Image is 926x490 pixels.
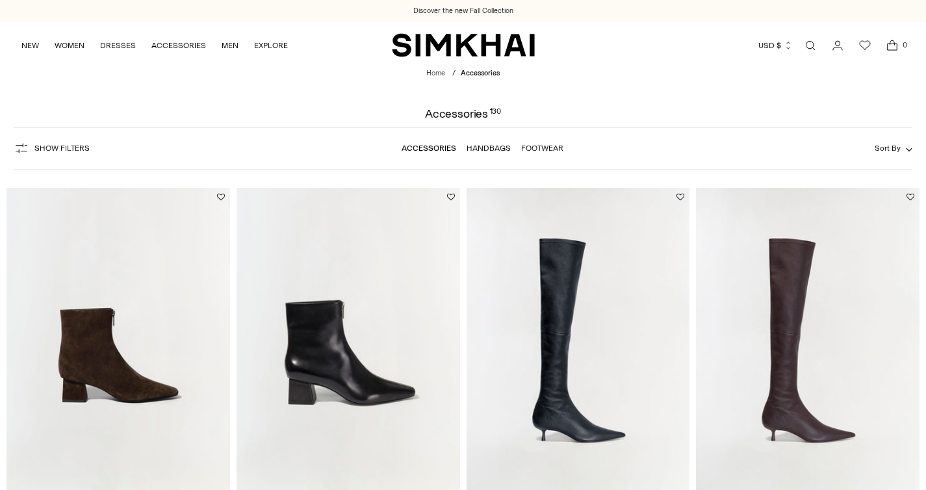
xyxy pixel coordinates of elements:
span: Sort By [875,144,901,153]
button: Show Filters [14,138,90,159]
button: Add to Wishlist [217,193,225,201]
nav: Linked collections [402,135,563,162]
div: 130 [490,108,502,120]
button: USD $ [758,31,793,60]
span: 0 [899,39,910,51]
a: Open search modal [797,32,823,58]
a: EXPLORE [254,31,288,60]
span: Show Filters [34,144,90,153]
nav: breadcrumbs [426,68,500,79]
a: ACCESSORIES [151,31,206,60]
h1: Accessories [425,108,501,120]
span: Accessories [461,69,500,77]
button: Sort By [875,141,912,155]
a: NEW [21,31,39,60]
a: Discover the new Fall Collection [413,6,513,16]
a: Accessories [402,144,456,153]
a: Handbags [467,144,511,153]
button: Add to Wishlist [907,193,914,201]
a: WOMEN [55,31,84,60]
a: DRESSES [100,31,136,60]
a: Open cart modal [879,32,905,58]
button: Add to Wishlist [447,193,455,201]
a: MEN [222,31,238,60]
a: Footwear [521,144,563,153]
button: Add to Wishlist [676,193,684,201]
a: Home [426,69,445,77]
a: Go to the account page [825,32,851,58]
div: / [452,68,456,79]
a: SIMKHAI [392,32,535,58]
a: Wishlist [852,32,878,58]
